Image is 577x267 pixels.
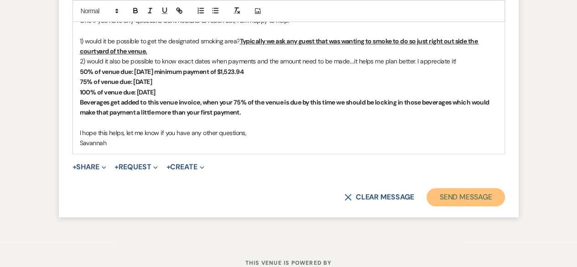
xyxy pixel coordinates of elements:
span: + [73,163,77,171]
span: 1) would it be possible to get the designated smoking area? [80,37,240,45]
p: Savannah [80,138,498,148]
strong: 50% of venue due: [DATE] minimum payment of $1,523.94 [80,68,244,76]
span: 2) would it also be possible to know exact dates when payments and the amount need to be made....... [80,57,457,65]
strong: Beverages get added to this venue invoice, when your 75% of the venue is due by this time we shou... [80,98,491,116]
span: + [114,163,119,171]
button: Clear message [344,194,414,201]
button: Share [73,163,107,171]
p: I hope this helps, let me know if you have any other questions, [80,128,498,138]
u: Typically we ask any guest that was wanting to smoke to do so just right out side the courtyard o... [80,37,479,55]
strong: 75% of venue due: [DATE] [80,78,152,86]
button: Request [114,163,158,171]
button: Send Message [426,188,504,206]
strong: 100% of venue due: [DATE] [80,88,156,96]
span: + [166,163,170,171]
button: Create [166,163,204,171]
